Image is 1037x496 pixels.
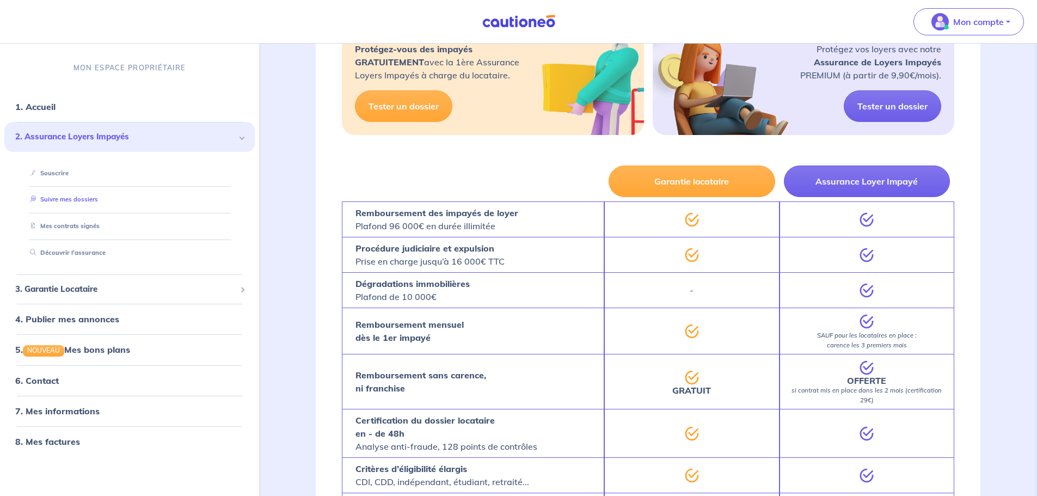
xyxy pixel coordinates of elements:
[355,319,464,343] strong: Remboursement mensuel dès le 1er impayé
[4,370,255,391] div: 6. Contact
[26,169,69,177] a: Souscrire
[15,283,236,296] span: 3. Garantie Locataire
[15,406,100,417] a: 7. Mes informations
[17,191,242,209] div: Suivre mes dossiers
[355,206,518,232] p: Plafond 96 000€ en durée illimitée
[17,164,242,182] div: Souscrire
[355,370,486,394] strong: Remboursement sans carence, ni franchise
[814,57,941,68] strong: Assurance de Loyers Impayés
[604,272,779,308] div: -
[355,242,505,268] p: Prise en charge jusqu’à 16 000€ TTC
[844,90,941,122] a: Tester un dossier
[4,122,255,152] div: 2. Assurance Loyers Impayés
[953,15,1004,28] p: Mon compte
[15,375,59,386] a: 6. Contact
[15,131,236,143] span: 2. Assurance Loyers Impayés
[784,166,950,197] button: Assurance Loyer Impayé
[15,314,119,324] a: 4. Publier mes annonces
[791,387,942,404] em: si contrat mis en place dans les 2 mois (certification 29€)
[26,196,98,204] a: Suivre mes dossiers
[817,332,917,349] em: SAUF pour les locataires en place : carence les 3 premiers mois
[17,217,242,235] div: Mes contrats signés
[847,375,886,386] strong: OFFERTE
[355,277,470,303] p: Plafond de 10 000€
[931,13,949,30] img: illu_account_valid_menu.svg
[800,42,941,82] p: Protégez vos loyers avec notre PREMIUM (à partir de 9,90€/mois).
[4,431,255,452] div: 8. Mes factures
[672,385,711,396] strong: GRATUIT
[4,96,255,118] div: 1. Accueil
[478,15,560,28] img: Cautioneo
[355,415,495,439] strong: Certification du dossier locataire en - de 48h
[913,8,1024,35] button: illu_account_valid_menu.svgMon compte
[4,400,255,422] div: 7. Mes informations
[17,244,242,262] div: Découvrir l'assurance
[26,249,106,256] a: Découvrir l'assurance
[355,462,529,488] p: CDI, CDD, indépendant, étudiant, retraité...
[609,166,775,197] button: Garantie locataire
[4,279,255,300] div: 3. Garantie Locataire
[15,344,130,355] a: 5.NOUVEAUMes bons plans
[355,414,537,453] p: Analyse anti-fraude, 128 points de contrôles
[26,222,100,230] a: Mes contrats signés
[355,44,473,68] strong: Protégez-vous des impayés GRATUITEMENT
[73,63,186,73] p: MON ESPACE PROPRIÉTAIRE
[355,207,518,218] strong: Remboursement des impayés de loyer
[4,308,255,330] div: 4. Publier mes annonces
[15,101,56,112] a: 1. Accueil
[4,339,255,360] div: 5.NOUVEAUMes bons plans
[355,243,494,254] strong: Procédure judiciaire et expulsion
[355,90,452,122] a: Tester un dossier
[355,42,519,82] p: avec la 1ère Assurance Loyers Impayés à charge du locataire.
[355,463,467,474] strong: Critères d’éligibilité élargis
[355,278,470,289] strong: Dégradations immobilières
[15,436,80,447] a: 8. Mes factures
